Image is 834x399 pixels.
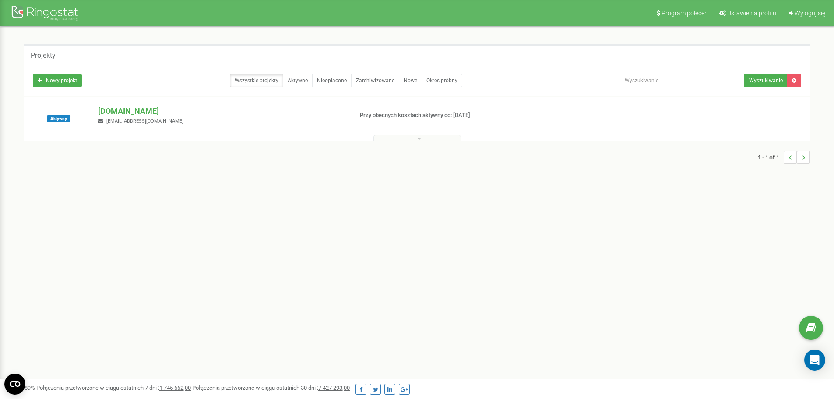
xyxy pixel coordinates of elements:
[351,74,399,87] a: Zarchiwizowane
[758,151,784,164] span: 1 - 1 of 1
[98,106,345,117] p: [DOMAIN_NAME]
[36,385,191,391] span: Połączenia przetworzone w ciągu ostatnich 7 dni :
[360,111,542,120] p: Przy obecnych kosztach aktywny do: [DATE]
[758,142,810,173] nav: ...
[804,350,825,371] div: Open Intercom Messenger
[318,385,350,391] u: 7 427 293,00
[795,10,825,17] span: Wyloguj się
[422,74,462,87] a: Okres próbny
[106,118,183,124] span: [EMAIL_ADDRESS][DOMAIN_NAME]
[192,385,350,391] span: Połączenia przetworzone w ciągu ostatnich 30 dni :
[4,374,25,395] button: Open CMP widget
[33,74,82,87] a: Nowy projekt
[312,74,352,87] a: Nieopłacone
[159,385,191,391] u: 1 745 662,00
[727,10,776,17] span: Ustawienia profilu
[744,74,788,87] button: Wyszukiwanie
[399,74,422,87] a: Nowe
[283,74,313,87] a: Aktywne
[619,74,745,87] input: Wyszukiwanie
[662,10,708,17] span: Program poleceń
[230,74,283,87] a: Wszystkie projekty
[31,52,56,60] h5: Projekty
[47,115,70,122] span: Aktywny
